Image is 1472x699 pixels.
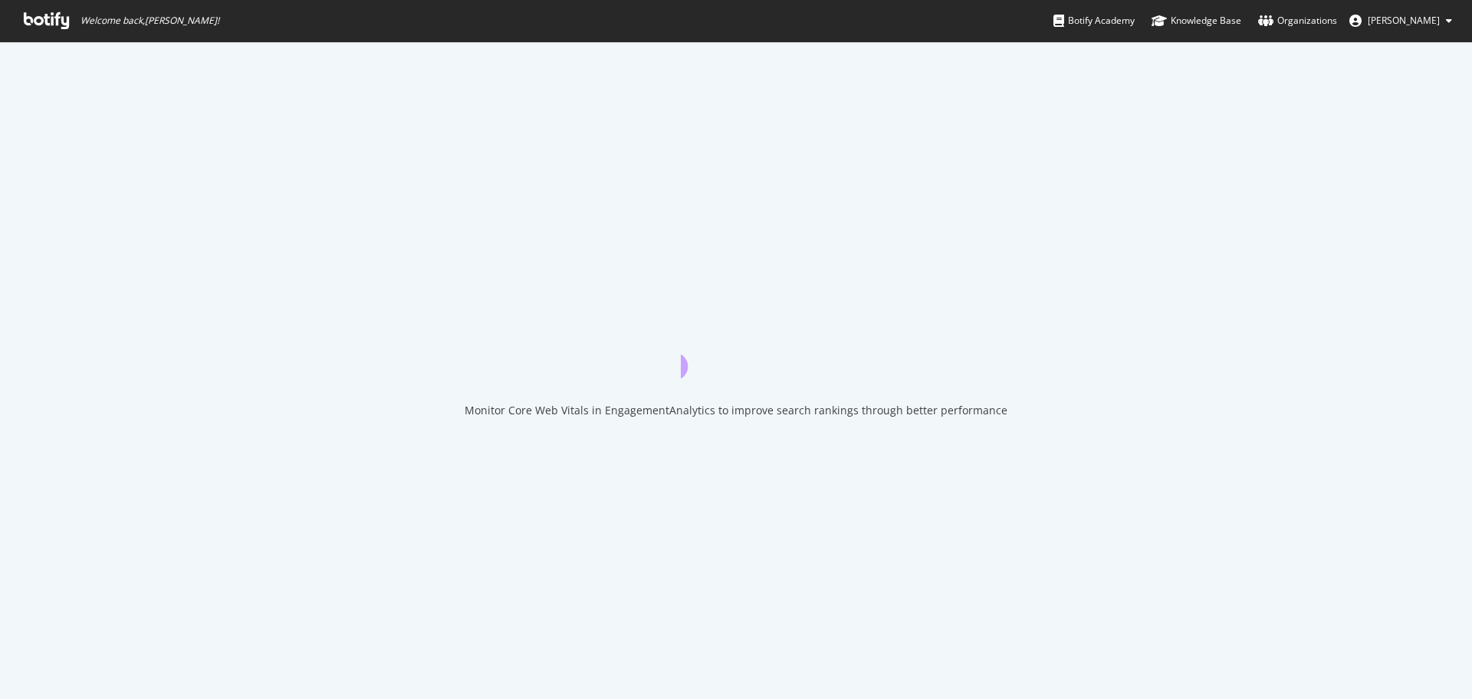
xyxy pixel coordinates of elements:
[80,15,219,27] span: Welcome back, [PERSON_NAME] !
[1152,13,1241,28] div: Knowledge Base
[1337,8,1464,33] button: [PERSON_NAME]
[1258,13,1337,28] div: Organizations
[1368,14,1440,27] span: Jonas Correia
[681,323,791,378] div: animation
[465,403,1007,418] div: Monitor Core Web Vitals in EngagementAnalytics to improve search rankings through better performance
[1053,13,1135,28] div: Botify Academy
